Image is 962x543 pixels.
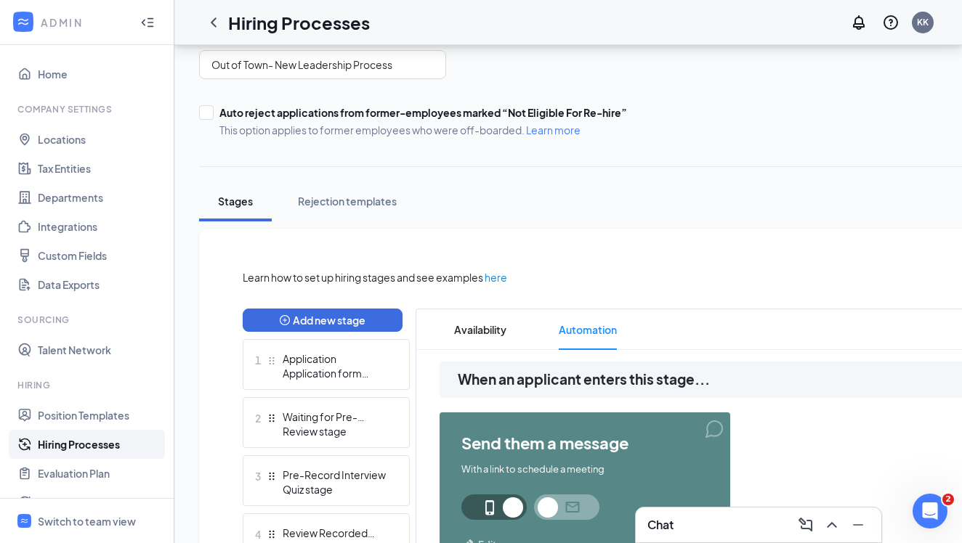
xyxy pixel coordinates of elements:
div: Waiting for Pre-Record Link [283,409,389,424]
div: Quiz stage [283,482,389,497]
a: Position Templates [38,401,162,430]
button: Send a message… [249,426,272,449]
a: Evaluation Plan [38,459,162,488]
div: Review stage [283,424,389,438]
div: Stages [214,194,257,208]
button: Emoji picker [23,432,34,444]
div: Pre-Record Interview [283,468,389,482]
input: Name of hiring process [199,50,446,79]
div: soon! [23,351,227,365]
a: Talent Network [38,335,162,364]
svg: WorkstreamLogo [16,15,31,29]
div: I just want them to receive the text, No email. [52,184,279,230]
div: ADMIN [41,15,127,30]
span: Automation [559,309,617,350]
h1: Hiring Processes [228,10,370,35]
svg: Drag [267,356,277,366]
span: Availability [454,309,506,350]
div: Application [283,351,389,366]
svg: ComposeMessage [797,516,815,534]
img: Profile image for James [41,8,65,31]
svg: Collapse [140,15,155,30]
button: Gif picker [46,432,57,444]
span: 4 [255,526,261,543]
span: 1 [255,351,261,369]
svg: Drag [267,413,277,423]
span: This option applies to former employees who were off-boarded. [219,123,627,137]
div: soon! [23,95,227,110]
div: Review Recorded Interview [283,526,389,540]
span: 2 [255,409,261,427]
a: Departments [38,183,162,212]
div: KK [917,16,929,28]
div: Switch to team view [38,514,136,528]
span: plus-circle [280,315,290,325]
span: 3 [255,468,261,485]
div: Application form stage [283,366,389,380]
div: Katilyn says… [12,184,279,242]
button: Home [227,6,255,33]
svg: WorkstreamLogo [20,516,29,526]
div: James says… [12,242,279,407]
h1: [PERSON_NAME] [70,7,165,18]
a: Support Request [78,49,211,80]
div: "This will be a 20 min Zoom interview. You can send a text at any time if you have any questions.... [23,308,227,351]
svg: QuestionInfo [882,14,900,31]
svg: Drag [267,529,277,539]
div: That's fine. [199,151,279,183]
div: Hiring [17,379,159,391]
svg: Notifications [850,14,868,31]
div: " [23,117,227,131]
button: Upload attachment [69,432,81,444]
h3: Chat [647,517,674,533]
a: Tax Entities [38,154,162,183]
span: Support Request [110,59,199,70]
a: Home [38,60,162,89]
button: ComposeMessage [794,513,817,536]
p: Active [70,18,100,33]
div: Should I proceed with the changes to the content of the template and put this? [23,250,227,293]
svg: Drag [267,471,277,481]
div: With a link to schedule a meeting [461,462,708,476]
a: Integrations [38,212,162,241]
a: here [485,269,507,285]
a: [URL][DOMAIN_NAME] [23,372,137,384]
a: Learn more [526,123,581,136]
div: That's fine. [211,160,267,174]
div: Should I proceed with the changes to the content of the template and put this?"This will be a 20 ... [12,242,238,395]
div: Company Settings [17,103,159,115]
a: [URL][DOMAIN_NAME] [23,118,137,129]
button: plus-circleAdd new stage [243,309,403,332]
svg: ChevronLeft [205,14,222,31]
span: 2 [942,494,954,505]
button: go back [9,6,37,33]
button: Minimize [846,513,870,536]
div: Sourcing [17,314,159,326]
a: Hiring Processes [38,430,162,459]
div: Rejection templates [298,194,397,208]
div: Auto reject applications from former-employees marked “Not Eligible For Re-hire” [219,105,627,120]
span: send them a message [461,434,708,452]
a: Data Exports [38,270,162,299]
svg: ChevronUp [823,516,841,534]
textarea: Message… [12,401,278,426]
div: I just want them to receive the text, No email. [64,193,267,221]
span: Learn how to set up hiring stages and see examples [243,269,483,285]
a: Reapplications [38,488,162,517]
div: Close [255,6,281,32]
div: " [23,372,227,386]
div: Katilyn says… [12,151,279,184]
a: Custom Fields [38,241,162,270]
svg: Minimize [849,516,867,534]
button: ChevronUp [820,513,844,536]
iframe: Intercom live chat [913,494,947,528]
a: Locations [38,125,162,154]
